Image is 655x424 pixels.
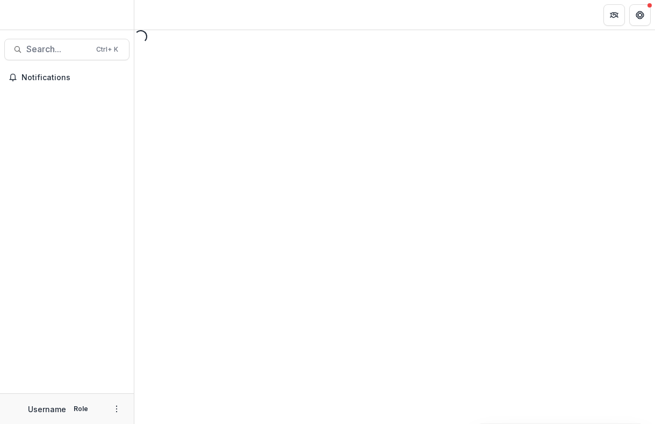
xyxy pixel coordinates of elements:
[70,404,91,414] p: Role
[4,69,129,86] button: Notifications
[629,4,651,26] button: Get Help
[26,44,90,54] span: Search...
[110,402,123,415] button: More
[28,404,66,415] p: Username
[21,73,125,82] span: Notifications
[4,39,129,60] button: Search...
[94,44,120,55] div: Ctrl + K
[603,4,625,26] button: Partners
